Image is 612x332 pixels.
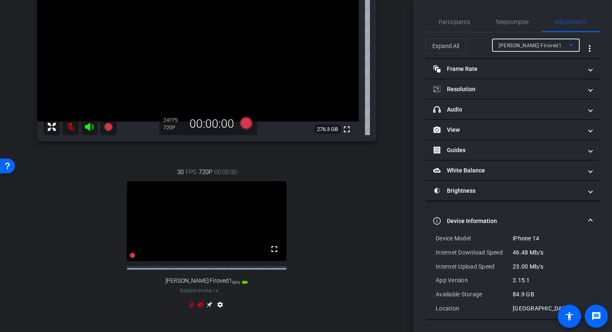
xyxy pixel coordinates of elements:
[436,248,513,257] div: Internet Download Speed
[433,217,582,225] mat-panel-title: Device Information
[554,19,587,25] span: Adjustments
[433,126,582,134] mat-panel-title: View
[169,117,178,123] span: FPS
[214,167,237,177] span: 00:00:00
[426,181,600,201] mat-expansion-panel-header: Brightness
[342,124,352,134] mat-icon: fullscreen
[163,124,184,131] div: 720P
[314,124,341,134] span: 276.3 GB
[177,167,184,177] span: 30
[426,59,600,79] mat-expansion-panel-header: Frame Rate
[432,38,459,54] span: Expand All
[163,117,184,124] div: 24
[426,39,466,53] button: Expand All
[513,248,590,257] div: 46.48 Mb/s
[186,167,197,177] span: FPS
[433,65,582,73] mat-panel-title: Frame Rate
[495,19,529,25] span: Teleprompter
[585,44,595,53] mat-icon: more_vert
[591,311,601,321] mat-icon: message
[426,208,600,234] mat-expansion-panel-header: Device Information
[199,167,212,177] span: 720P
[436,276,513,284] div: App Version
[436,234,513,242] div: Device Model
[180,287,218,294] span: Subject
[184,117,240,131] div: 00:00:00
[196,288,197,293] span: -
[436,262,513,271] div: Internet Upload Speed
[433,187,582,195] mat-panel-title: Brightness
[426,99,600,119] mat-expansion-panel-header: Audio
[433,85,582,94] mat-panel-title: Resolution
[564,311,574,321] mat-icon: accessibility
[436,290,513,298] div: Available Storage
[513,276,590,284] div: 2.15.1
[232,280,240,285] span: 90%
[242,279,248,286] mat-icon: battery_std
[166,277,232,284] span: [PERSON_NAME] Firoved1
[439,19,470,25] span: Participants
[580,39,600,58] button: More Options for Adjustments Panel
[513,290,590,298] div: 84.9 GB
[513,234,590,242] div: iPhone 14
[436,304,513,313] div: Location
[197,288,218,293] span: iPhone 14
[426,79,600,99] mat-expansion-panel-header: Resolution
[433,166,582,175] mat-panel-title: White Balance
[426,160,600,180] mat-expansion-panel-header: White Balance
[215,301,225,311] mat-icon: settings
[499,43,562,48] span: [PERSON_NAME] Firoved1
[433,105,582,114] mat-panel-title: Audio
[269,244,279,254] mat-icon: fullscreen
[433,146,582,155] mat-panel-title: Guides
[513,262,590,271] div: 23.00 Mb/s
[426,120,600,140] mat-expansion-panel-header: View
[513,304,590,313] div: [GEOGRAPHIC_DATA]
[426,140,600,160] mat-expansion-panel-header: Guides
[426,234,600,319] div: Device Information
